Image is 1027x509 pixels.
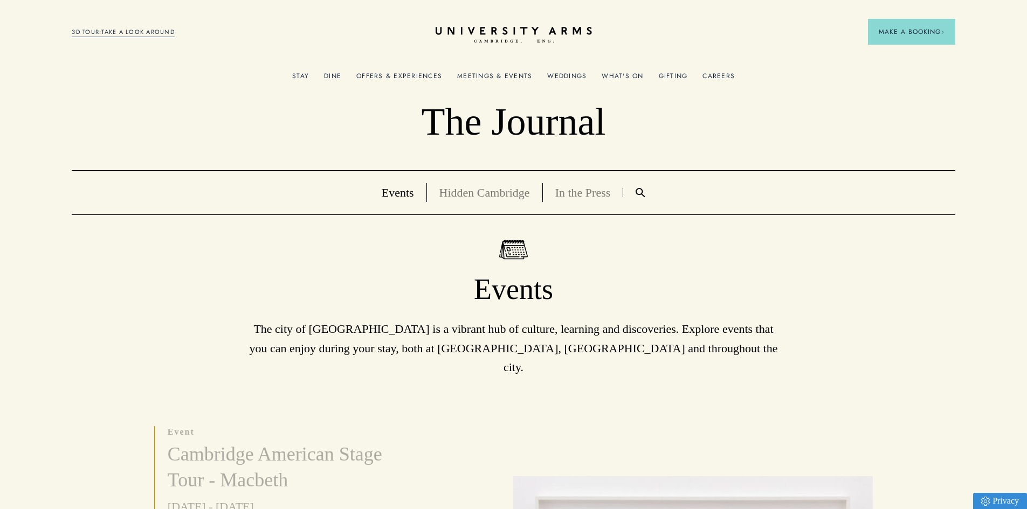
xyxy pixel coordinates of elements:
[168,442,415,493] h3: Cambridge American Stage Tour - Macbeth
[636,188,645,197] img: Search
[702,72,735,86] a: Careers
[292,72,309,86] a: Stay
[941,30,945,34] img: Arrow icon
[439,186,530,199] a: Hidden Cambridge
[547,72,587,86] a: Weddings
[623,188,658,197] a: Search
[499,240,528,260] img: Events
[72,27,175,37] a: 3D TOUR:TAKE A LOOK AROUND
[973,493,1027,509] a: Privacy
[981,497,990,506] img: Privacy
[356,72,442,86] a: Offers & Experiences
[457,72,532,86] a: Meetings & Events
[868,19,955,45] button: Make a BookingArrow icon
[602,72,643,86] a: What's On
[72,272,955,308] h1: Events
[436,27,592,44] a: Home
[324,72,341,86] a: Dine
[659,72,688,86] a: Gifting
[168,426,415,438] p: event
[244,319,783,376] p: The city of [GEOGRAPHIC_DATA] is a vibrant hub of culture, learning and discoveries. Explore even...
[555,186,611,199] a: In the Press
[382,186,414,199] a: Events
[72,99,955,145] p: The Journal
[879,27,945,37] span: Make a Booking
